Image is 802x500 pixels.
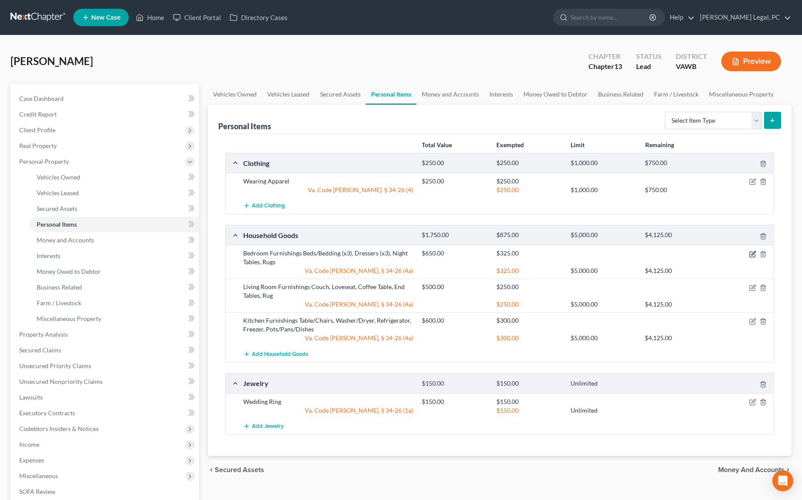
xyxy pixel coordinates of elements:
span: New Case [91,14,120,21]
div: Clothing [239,159,417,168]
button: Add Jewelry [243,418,284,434]
a: Unsecured Nonpriority Claims [12,374,199,390]
div: $250.00 [417,177,492,186]
span: Add Jewelry [252,423,284,430]
div: Va. Code [PERSON_NAME]. § 34-26 (4a) [239,300,417,309]
div: Va. Code [PERSON_NAME]. § 34-26 (4a) [239,334,417,342]
div: Lead [636,62,662,72]
div: $300.00 [492,334,566,342]
a: [PERSON_NAME] Legal, PC [695,10,791,25]
div: Jewelry [239,379,417,388]
div: Chapter [589,52,622,62]
a: Secured Assets [315,84,366,105]
a: Money Owed to Debtor [518,84,593,105]
span: 13 [614,62,622,70]
a: Money Owed to Debtor [30,264,199,279]
span: Personal Items [37,221,77,228]
span: Add Household Goods [252,351,308,358]
div: $325.00 [492,266,566,275]
div: Unlimited [566,379,640,388]
a: Personal Items [366,84,416,105]
div: Va. Code [PERSON_NAME]. § 34-26 (4a) [239,266,417,275]
span: Add Clothing [252,203,285,210]
i: chevron_right [785,466,792,473]
span: SOFA Review [19,488,55,495]
strong: Exempted [496,141,523,148]
a: Secured Assets [30,201,199,217]
input: Search by name... [571,9,651,25]
div: $150.00 [417,397,492,406]
a: Help [665,10,695,25]
div: $4,125.00 [640,334,715,342]
a: Miscellaneous Property [704,84,779,105]
div: $250.00 [492,177,566,186]
strong: Remaining [645,141,674,148]
button: Add Household Goods [243,346,308,362]
div: Wearing Apparel [239,177,417,186]
span: Miscellaneous Property [37,315,101,322]
div: $600.00 [417,316,492,325]
a: Directory Cases [225,10,292,25]
div: $250.00 [492,159,566,167]
span: Property Analysis [19,331,68,338]
button: Add Clothing [243,198,285,214]
span: Money Owed to Debtor [37,268,101,275]
span: Unsecured Priority Claims [19,362,91,369]
div: $5,000.00 [566,334,640,342]
a: Interests [30,248,199,264]
strong: Limit [571,141,585,148]
div: Wedding Ring [239,397,417,406]
span: Executory Contracts [19,409,75,417]
div: $1,000.00 [566,159,640,167]
div: Bedroom Furnishings Beds/Bedding (x3), Dressers (x3), Night Tables, Rugs [239,249,417,266]
span: Secured Claims [19,346,61,354]
span: Secured Assets [215,466,264,473]
span: Real Property [19,142,57,149]
a: Unsecured Priority Claims [12,358,199,374]
button: Preview [721,52,781,71]
button: chevron_left Secured Assets [208,466,264,473]
span: Secured Assets [37,205,77,212]
div: Kitchen Furnishings Table/Chairs, Washer/Dryer, Refrigerator, Freezer, Pots/Pans/Dishes [239,316,417,334]
a: Executory Contracts [12,405,199,421]
a: Home [131,10,169,25]
div: $300.00 [492,316,566,325]
a: Client Portal [169,10,225,25]
a: Money and Accounts [416,84,484,105]
span: Lawsuits [19,393,43,401]
span: Business Related [37,283,82,291]
div: $500.00 [417,283,492,291]
span: Miscellaneous [19,472,58,479]
div: Va. Code [PERSON_NAME]. § 34-26 (4) [239,186,417,194]
div: $250.00 [417,159,492,167]
span: Client Profile [19,126,55,134]
div: $1,750.00 [417,231,492,239]
div: $750.00 [640,159,715,167]
div: $5,000.00 [566,266,640,275]
div: Status [636,52,662,62]
span: Expenses [19,456,44,464]
div: $4,125.00 [640,300,715,309]
div: $250.00 [492,300,566,309]
span: Vehicles Owned [37,173,80,181]
div: $650.00 [417,249,492,258]
div: Unlimited [566,406,640,415]
div: $250.00 [492,186,566,194]
div: $150.00 [492,406,566,415]
div: $4,125.00 [640,266,715,275]
span: Income [19,441,39,448]
div: Living Room Furnishings Couch, Loveseat, Coffee Table, End Tables, Rug [239,283,417,300]
div: $325.00 [492,249,566,258]
span: Farm / Livestock [37,299,81,307]
a: Vehicles Leased [262,84,315,105]
div: $5,000.00 [566,300,640,309]
div: $150.00 [492,397,566,406]
div: $750.00 [640,186,715,194]
a: Farm / Livestock [649,84,704,105]
i: chevron_left [208,466,215,473]
span: Personal Property [19,158,69,165]
div: Personal Items [218,121,271,131]
span: Codebtors Insiders & Notices [19,425,99,432]
a: Credit Report [12,107,199,122]
div: $1,000.00 [566,186,640,194]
